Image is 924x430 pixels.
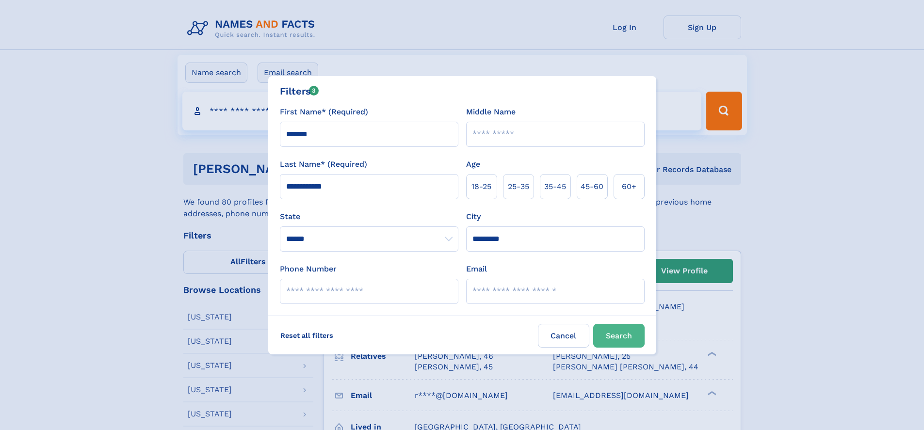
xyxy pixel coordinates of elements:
[544,181,566,192] span: 35‑45
[466,211,481,223] label: City
[538,324,589,348] label: Cancel
[593,324,645,348] button: Search
[581,181,603,192] span: 45‑60
[508,181,529,192] span: 25‑35
[622,181,636,192] span: 60+
[466,263,487,275] label: Email
[274,324,340,347] label: Reset all filters
[280,211,458,223] label: State
[466,159,480,170] label: Age
[466,106,516,118] label: Middle Name
[280,106,368,118] label: First Name* (Required)
[280,159,367,170] label: Last Name* (Required)
[280,84,319,98] div: Filters
[280,263,337,275] label: Phone Number
[471,181,491,192] span: 18‑25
